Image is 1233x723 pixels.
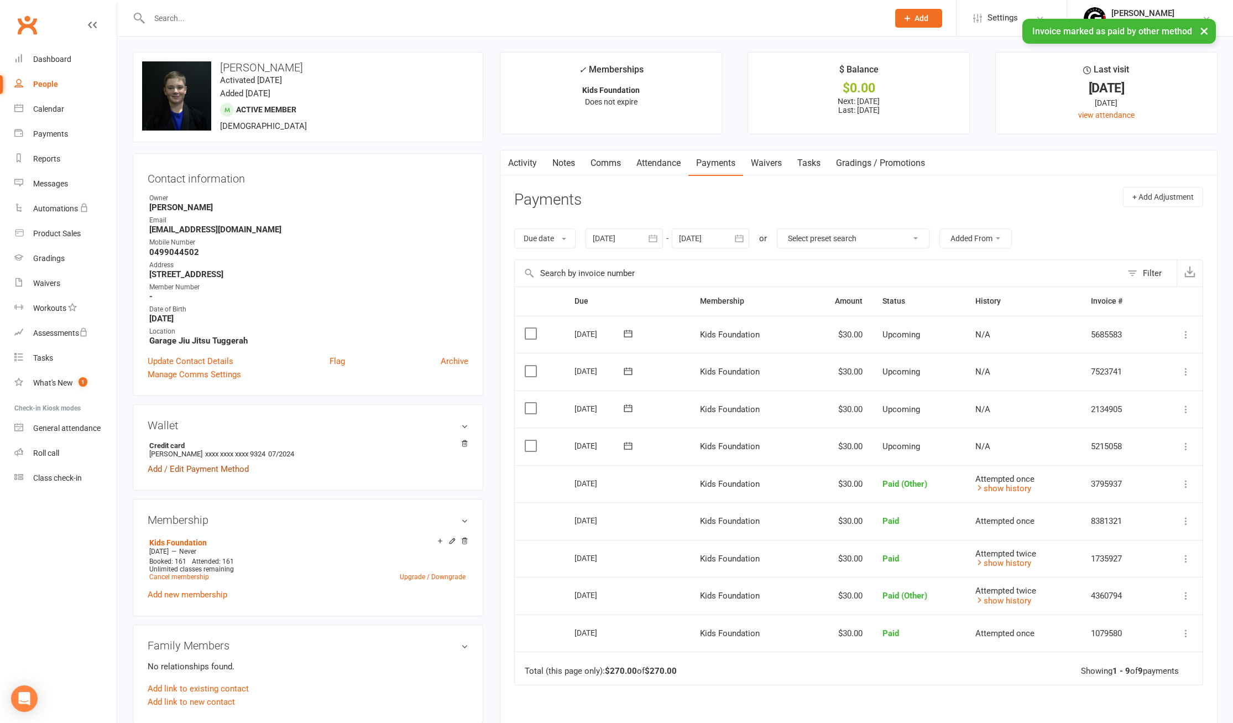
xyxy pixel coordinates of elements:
a: Waivers [14,271,117,296]
div: [DATE] [574,586,625,604]
span: Upcoming [882,441,920,451]
span: Kids Foundation [700,330,760,340]
a: General attendance kiosk mode [14,416,117,441]
strong: 0499044502 [149,247,468,257]
a: Messages [14,171,117,196]
strong: [EMAIL_ADDRESS][DOMAIN_NAME] [149,225,468,235]
div: [DATE] [574,437,625,454]
a: Automations [14,196,117,221]
td: 1079580 [1081,615,1154,652]
a: What's New1 [14,371,117,396]
span: Kids Foundation [700,591,760,601]
div: Address [149,260,468,271]
td: $30.00 [804,502,872,540]
div: What's New [33,378,73,387]
a: Workouts [14,296,117,321]
div: [DATE] [574,362,625,379]
span: Kids Foundation [700,554,760,564]
a: Add link to new contact [148,695,235,709]
td: 5685583 [1081,316,1154,353]
div: [DATE] [574,624,625,641]
div: Tasks [33,353,53,362]
span: Settings [988,6,1018,30]
a: Assessments [14,321,117,346]
span: Attempted twice [975,549,1036,559]
a: Clubworx [13,11,41,39]
td: $30.00 [804,353,872,391]
div: $ Balance [839,63,879,82]
a: Dashboard [14,47,117,72]
span: Attempted once [975,474,1035,484]
div: Assessments [33,329,88,337]
a: Waivers [743,150,790,176]
div: Mobile Number [149,237,468,248]
span: Attempted once [975,516,1035,526]
span: Booked: 161 [149,558,186,565]
div: Dashboard [33,55,71,64]
h3: Membership [148,514,468,526]
p: Next: [DATE] Last: [DATE] [758,97,959,115]
a: Add link to existing contact [148,682,249,695]
a: Reports [14,147,117,171]
a: Comms [583,150,629,176]
td: $30.00 [804,391,872,428]
td: 1735927 [1081,540,1154,578]
strong: $270.00 [605,666,637,676]
i: ✓ [579,65,586,75]
a: Product Sales [14,221,117,246]
div: Showing of payments [1081,667,1179,676]
div: [PERSON_NAME] [1111,8,1202,18]
a: show history [975,596,1031,606]
span: Paid [882,628,899,638]
div: Email [149,215,468,226]
img: image1690182287.png [142,61,211,131]
span: Paid (Other) [882,479,927,489]
td: $30.00 [804,428,872,465]
button: + Add Adjustment [1123,187,1203,207]
h3: [PERSON_NAME] [142,61,474,74]
a: Gradings [14,246,117,271]
a: Payments [14,122,117,147]
span: Does not expire [585,97,638,106]
h3: Payments [514,191,582,209]
div: Gradings [33,254,65,263]
span: Attempted once [975,628,1035,638]
span: 07/2024 [268,450,294,458]
div: Owner [149,193,468,204]
td: $30.00 [804,465,872,503]
img: thumb_image1671966165.png [1084,7,1106,29]
p: No relationships found. [148,660,468,673]
span: N/A [975,404,990,414]
div: — [147,547,468,556]
span: N/A [975,330,990,340]
span: Kids Foundation [700,404,760,414]
th: History [965,287,1081,315]
div: Invoice marked as paid by other method [1022,19,1216,44]
div: or [759,232,767,245]
a: Class kiosk mode [14,466,117,491]
td: 8381321 [1081,502,1154,540]
span: Upcoming [882,367,920,377]
a: Manage Comms Settings [148,368,241,381]
button: Due date [514,228,576,248]
span: Attended: 161 [192,558,234,565]
strong: 1 - 9 [1112,666,1130,676]
div: Date of Birth [149,304,468,315]
div: Memberships [579,63,644,83]
span: Unlimited classes remaining [149,565,234,573]
div: [DATE] [1006,82,1207,94]
span: N/A [975,367,990,377]
span: Attempted twice [975,586,1036,596]
div: Calendar [33,105,64,113]
a: show history [975,558,1031,568]
td: $30.00 [804,615,872,652]
span: Kids Foundation [700,367,760,377]
span: Paid [882,554,899,564]
span: Kids Foundation [700,516,760,526]
strong: [DATE] [149,314,468,324]
span: 1 [79,377,87,387]
a: Tasks [790,150,828,176]
input: Search... [146,11,881,26]
button: Add [895,9,942,28]
div: [DATE] [1006,97,1207,109]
